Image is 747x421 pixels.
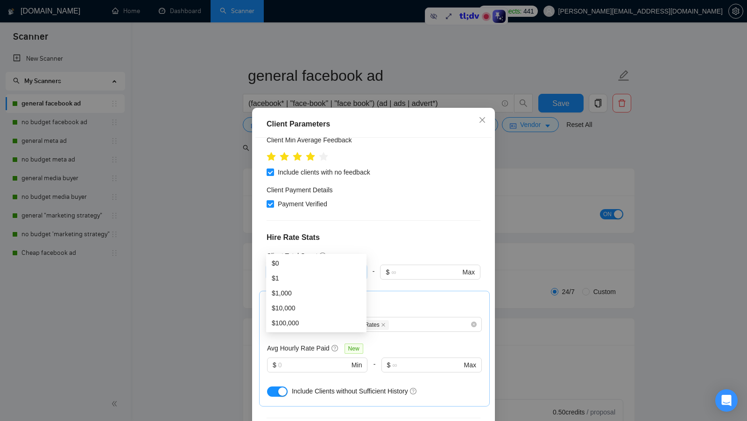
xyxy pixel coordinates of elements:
span: question-circle [319,252,327,260]
span: Include clients with no feedback [274,167,374,177]
span: Max Rates [349,320,388,330]
span: Max [463,267,475,277]
span: star [267,152,276,161]
div: $100,000 [272,318,361,328]
span: question-circle [331,344,339,352]
h5: Client Min Average Feedback [267,135,352,145]
input: ∞ [391,267,460,277]
span: close [479,116,486,124]
h4: Client Payment Details [267,185,333,195]
span: $ [386,267,389,277]
span: Max [464,360,476,370]
span: star [280,152,289,161]
div: $100,000 [266,316,366,330]
h5: Client Total Spent [267,251,317,261]
span: star [319,152,328,161]
div: $1,000 [272,288,361,298]
input: 0 [278,360,350,370]
div: $1 [266,271,366,286]
div: Open Intercom Messenger [715,389,738,412]
span: star [293,152,302,161]
span: New [345,344,363,354]
div: $0 [266,256,366,271]
span: $ [387,360,391,370]
span: star [306,152,315,161]
input: ∞ [392,360,462,370]
div: Client Parameters [267,119,480,130]
div: - [367,358,381,384]
div: $1 [272,273,361,283]
button: Close [470,108,495,133]
span: close [381,323,386,327]
div: $10,000 [272,303,361,313]
h4: Hire Rate Stats [267,232,480,243]
div: - [366,265,380,291]
div: $0 [272,258,361,268]
span: Min [352,360,362,370]
span: close-circle [471,322,477,327]
span: question-circle [410,387,417,395]
div: $10,000 [266,301,366,316]
span: Payment Verified [274,199,331,209]
span: Include Clients without Sufficient History [292,387,408,395]
div: $1,000 [266,286,366,301]
span: $ [273,360,276,370]
h5: Avg Hourly Rate Paid [267,343,330,353]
